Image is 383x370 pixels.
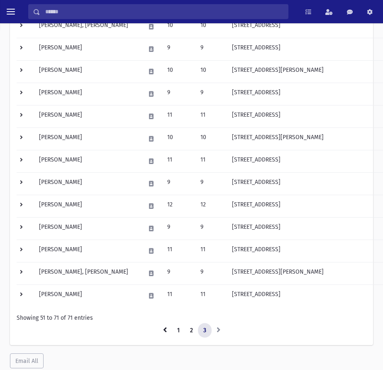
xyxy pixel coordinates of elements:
td: 11 [162,150,195,172]
td: 9 [162,172,195,195]
td: [PERSON_NAME] [34,240,140,262]
td: 10 [195,127,227,150]
td: [PERSON_NAME] [34,284,140,307]
td: 9 [195,217,227,240]
td: 10 [162,127,195,150]
td: 11 [162,284,195,307]
td: 10 [195,60,227,83]
td: 11 [195,150,227,172]
td: 9 [195,172,227,195]
a: 2 [185,323,198,338]
td: 12 [195,195,227,217]
div: Showing 51 to 71 of 71 entries [17,314,366,322]
a: 1 [172,323,185,338]
td: 11 [162,240,195,262]
td: 11 [195,105,227,127]
td: [PERSON_NAME] [34,105,140,127]
td: 9 [195,83,227,105]
input: Search [40,4,288,19]
td: 10 [195,15,227,38]
td: [PERSON_NAME] [34,38,140,60]
td: 9 [195,38,227,60]
td: 9 [162,83,195,105]
td: [PERSON_NAME] [34,217,140,240]
button: Email All [10,353,44,368]
td: [PERSON_NAME], [PERSON_NAME] [34,15,140,38]
td: [PERSON_NAME] [34,150,140,172]
td: [PERSON_NAME] [34,127,140,150]
td: 11 [162,105,195,127]
a: 3 [198,323,212,338]
td: [PERSON_NAME] [34,172,140,195]
button: toggle menu [3,4,18,19]
td: [PERSON_NAME] [34,60,140,83]
td: 9 [162,262,195,284]
td: 9 [162,217,195,240]
td: 9 [195,262,227,284]
td: [PERSON_NAME], [PERSON_NAME] [34,262,140,284]
td: 11 [195,240,227,262]
td: [PERSON_NAME] [34,83,140,105]
td: 10 [162,15,195,38]
td: [PERSON_NAME] [34,195,140,217]
td: 11 [195,284,227,307]
td: 10 [162,60,195,83]
td: 12 [162,195,195,217]
td: 9 [162,38,195,60]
